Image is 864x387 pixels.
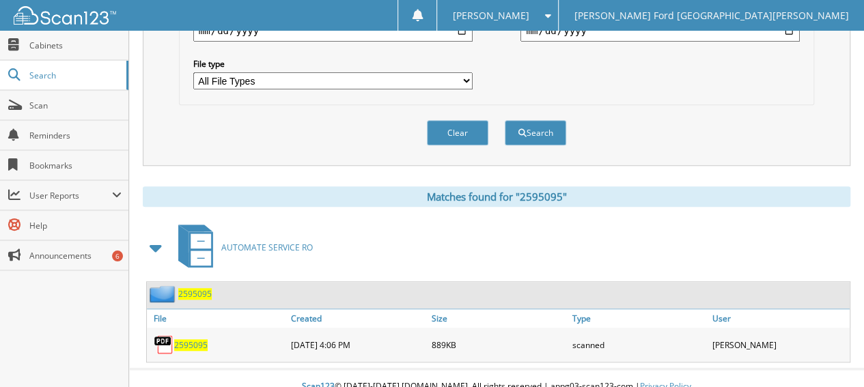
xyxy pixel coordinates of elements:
[14,6,116,25] img: scan123-logo-white.svg
[29,190,112,201] span: User Reports
[505,120,566,145] button: Search
[193,20,473,42] input: start
[427,120,488,145] button: Clear
[154,334,174,355] img: PDF.png
[29,220,122,231] span: Help
[574,12,848,20] span: [PERSON_NAME] Ford [GEOGRAPHIC_DATA][PERSON_NAME]
[428,309,569,328] a: Size
[174,339,208,351] a: 2595095
[147,309,288,328] a: File
[150,285,178,302] img: folder2.png
[29,70,120,81] span: Search
[709,309,850,328] a: User
[29,250,122,261] span: Announcements
[29,40,122,51] span: Cabinets
[170,220,313,274] a: AUTOMATE SERVICE RO
[709,331,850,358] div: [PERSON_NAME]
[29,130,122,141] span: Reminders
[568,309,709,328] a: Type
[568,331,709,358] div: scanned
[143,186,850,207] div: Matches found for "2595095"
[288,309,428,328] a: Created
[29,160,122,171] span: Bookmarks
[453,12,529,20] span: [PERSON_NAME]
[288,331,428,358] div: [DATE] 4:06 PM
[796,321,864,387] iframe: Chat Widget
[178,288,212,300] a: 2595095
[29,100,122,111] span: Scan
[520,20,800,42] input: end
[221,242,313,253] span: AUTOMATE SERVICE RO
[428,331,569,358] div: 889KB
[193,58,473,70] label: File type
[112,250,123,261] div: 6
